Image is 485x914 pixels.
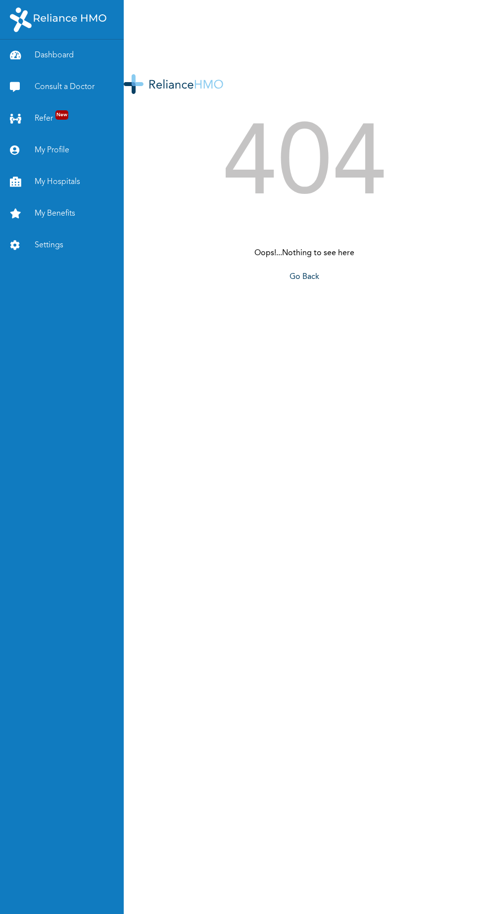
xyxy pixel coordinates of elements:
[55,110,68,120] span: New
[124,247,485,283] div: Oops!...Nothing to see here
[124,74,223,94] img: Reliance HMO's Logo
[290,273,319,281] a: Go Back
[124,94,485,242] div: 404
[10,7,106,32] img: RelianceHMO's Logo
